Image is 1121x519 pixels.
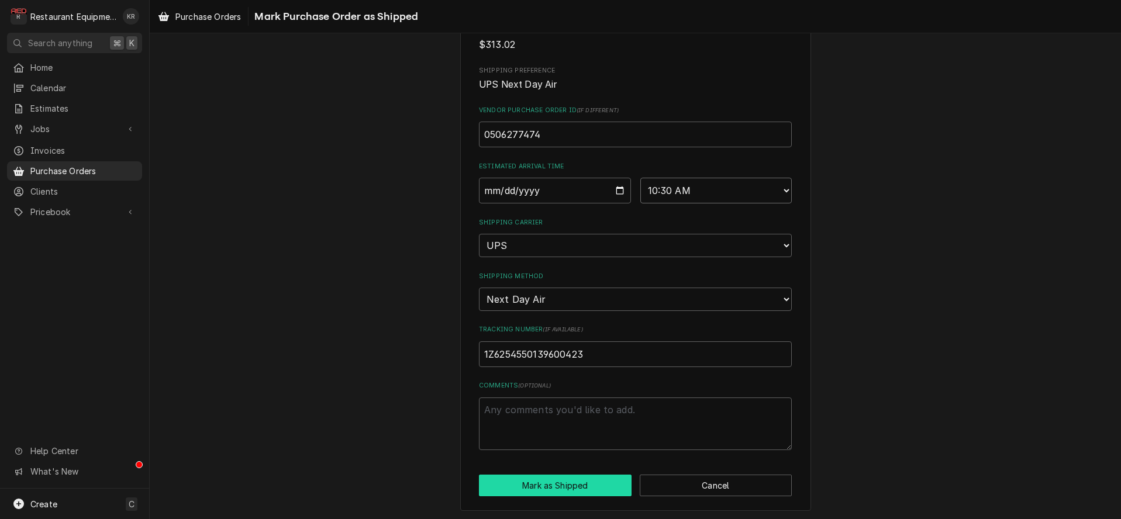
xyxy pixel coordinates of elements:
a: Invoices [7,141,142,160]
div: Button Group [479,475,792,496]
div: Shipping Method [479,272,792,311]
button: Cancel [640,475,792,496]
a: Go to Jobs [7,119,142,139]
a: Clients [7,182,142,201]
label: Tracking Number [479,325,792,334]
a: Purchase Orders [7,161,142,181]
a: Calendar [7,78,142,98]
div: Tracking Number [479,325,792,366]
span: ⌘ [113,37,121,49]
span: Expected Subtotal [479,38,792,52]
a: Go to Pricebook [7,202,142,222]
input: Date [479,178,631,203]
label: Shipping Carrier [479,218,792,227]
div: R [11,8,27,25]
a: Go to What's New [7,462,142,481]
div: KR [123,8,139,25]
select: Time Select [640,178,792,203]
span: Jobs [30,123,119,135]
span: Home [30,61,136,74]
span: Pricebook [30,206,119,218]
span: Mark Purchase Order as Shipped [251,9,418,25]
span: What's New [30,465,135,478]
a: Go to Help Center [7,441,142,461]
span: ( optional ) [518,382,551,389]
button: Search anything⌘K [7,33,142,53]
span: Create [30,499,57,509]
div: Expected Subtotal [479,27,792,52]
div: Shipping Carrier [479,218,792,257]
div: Vendor Purchase Order ID [479,106,792,147]
div: Restaurant Equipment Diagnostics's Avatar [11,8,27,25]
label: Comments [479,381,792,390]
span: ( if available ) [543,326,582,333]
span: Shipping Preference [479,78,792,92]
span: UPS Next Day Air [479,79,557,90]
span: Purchase Orders [175,11,241,23]
span: Shipping Preference [479,66,792,75]
a: Home [7,58,142,77]
span: Purchase Orders [30,165,136,177]
span: K [129,37,134,49]
button: Mark as Shipped [479,475,632,496]
label: Estimated Arrival Time [479,162,792,171]
span: Help Center [30,445,135,457]
span: Clients [30,185,136,198]
div: Shipping Preference [479,66,792,91]
label: Shipping Method [479,272,792,281]
a: Estimates [7,99,142,118]
span: ( if different ) [577,107,619,113]
div: Estimated Arrival Time [479,162,792,203]
span: $313.02 [479,39,515,50]
span: Calendar [30,82,136,94]
span: Invoices [30,144,136,157]
div: Comments [479,381,792,449]
span: Search anything [28,37,92,49]
label: Vendor Purchase Order ID [479,106,792,115]
div: Restaurant Equipment Diagnostics [30,11,116,23]
span: C [129,498,134,510]
div: Kelli Robinette's Avatar [123,8,139,25]
div: Button Group Row [479,475,792,496]
a: Purchase Orders [153,7,246,26]
span: Estimates [30,102,136,115]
